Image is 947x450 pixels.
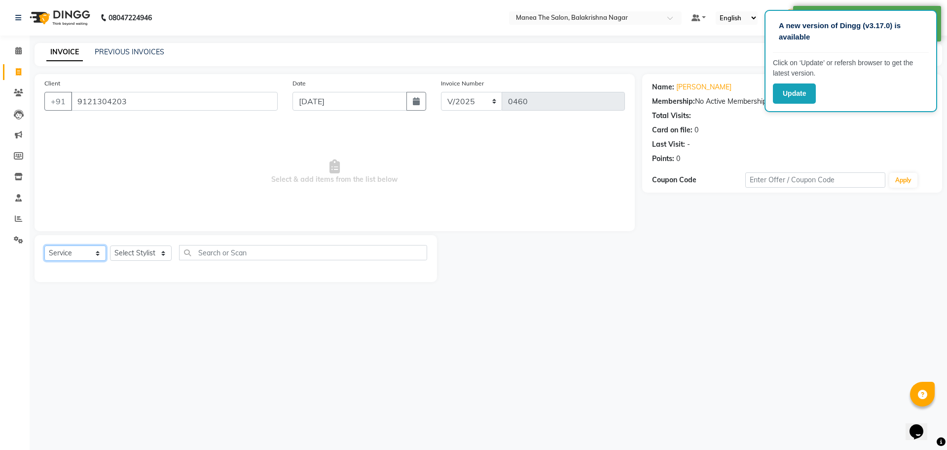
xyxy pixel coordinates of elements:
div: Last Visit: [652,139,685,150]
button: Apply [889,173,917,188]
div: Membership: [652,96,695,107]
button: +91 [44,92,72,111]
div: 0 [676,154,680,164]
a: INVOICE [46,43,83,61]
div: No Active Membership [652,96,932,107]
input: Search or Scan [179,245,427,260]
button: Update [773,83,816,104]
div: Coupon Code [652,175,745,185]
img: Manea the Salon, Balakrishna Nagar [783,9,801,26]
p: Click on ‘Update’ or refersh browser to get the latest version. [773,58,929,79]
div: Total Visits: [652,111,691,121]
iframe: chat widget [906,410,937,440]
input: Search by Name/Mobile/Email/Code [71,92,278,111]
a: PREVIOUS INVOICES [95,47,164,56]
label: Date [292,79,306,88]
a: [PERSON_NAME] [676,82,731,92]
img: logo [25,4,93,32]
div: 0 [694,125,698,135]
div: Card on file: [652,125,692,135]
div: Points: [652,154,674,164]
label: Client [44,79,60,88]
b: 08047224946 [109,4,152,32]
div: Name: [652,82,674,92]
input: Enter Offer / Coupon Code [745,172,885,188]
p: A new version of Dingg (v3.17.0) is available [779,20,923,42]
label: Invoice Number [441,79,484,88]
span: Select & add items from the list below [44,123,625,221]
div: - [687,139,690,150]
